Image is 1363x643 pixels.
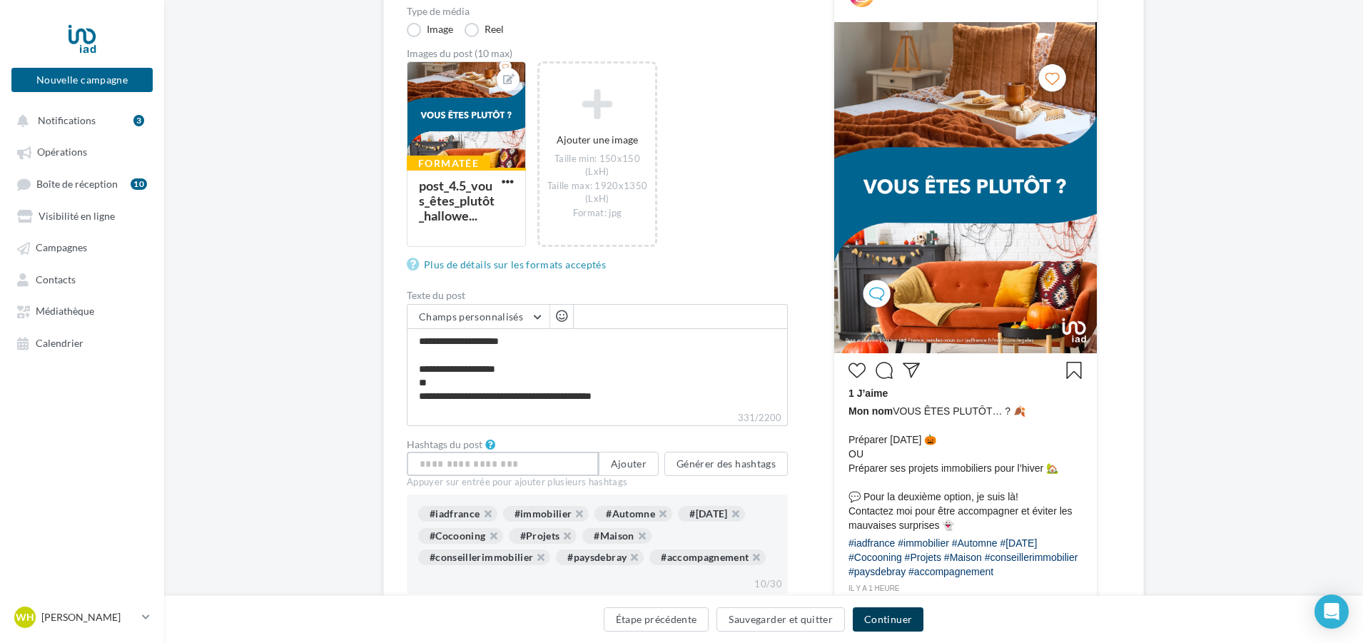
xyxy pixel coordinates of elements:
[503,506,589,522] div: #immobilier
[407,156,490,171] div: Formatée
[9,266,156,292] a: Contacts
[419,310,523,323] span: Champs personnalisés
[848,404,1083,532] span: VOUS ÊTES PLUTÔT… ? 🍂 Préparer [DATE] 🎃 OU Préparer ses projets immobiliers pour l’hiver 🏡 💬 Pour...
[407,476,788,489] div: Appuyer sur entrée pour ajouter plusieurs hashtags
[133,115,144,126] div: 3
[41,610,136,624] p: [PERSON_NAME]
[131,178,147,190] div: 10
[36,337,83,349] span: Calendrier
[407,440,482,450] label: Hashtags du post
[9,203,156,228] a: Visibilité en ligne
[407,305,549,329] button: Champs personnalisés
[9,298,156,323] a: Médiathèque
[509,528,577,544] div: #Projets
[1065,362,1083,379] svg: Enregistrer
[678,506,744,522] div: #[DATE]
[418,528,503,544] div: #Cocooning
[9,107,150,133] button: Notifications 3
[848,362,866,379] svg: J’aime
[418,550,550,565] div: #conseillerimmobilier
[9,171,156,197] a: Boîte de réception10
[848,582,1083,595] div: il y a 1 heure
[36,178,118,190] span: Boîte de réception
[716,607,845,632] button: Sauvegarder et quitter
[876,362,893,379] svg: Commenter
[9,138,156,164] a: Opérations
[9,234,156,260] a: Campagnes
[1314,594,1349,629] div: Open Intercom Messenger
[418,506,497,522] div: #iadfrance
[848,536,1083,582] div: #iadfrance #immobilier #Automne #[DATE] #Cocooning #Projets #Maison #conseillerimmobilier #paysde...
[11,604,153,631] a: WH [PERSON_NAME]
[604,607,709,632] button: Étape précédente
[407,410,788,426] label: 331/2200
[37,146,87,158] span: Opérations
[903,362,920,379] svg: Partager la publication
[664,452,788,476] button: Générer des hashtags
[853,607,923,632] button: Continuer
[556,550,644,565] div: #paysdebray
[749,575,788,594] div: 10/30
[419,178,495,223] div: post_4.5_vous_êtes_plutôt_hallowe...
[407,256,612,273] a: Plus de détails sur les formats acceptés
[465,23,504,37] label: Reel
[582,528,651,544] div: #Maison
[39,210,115,222] span: Visibilité en ligne
[649,550,766,565] div: #accompagnement
[848,386,1083,404] div: 1 J’aime
[36,242,87,254] span: Campagnes
[36,273,76,285] span: Contacts
[9,330,156,355] a: Calendrier
[16,610,34,624] span: WH
[38,114,96,126] span: Notifications
[11,68,153,92] button: Nouvelle campagne
[407,23,453,37] label: Image
[36,305,94,318] span: Médiathèque
[594,506,672,522] div: #Automne
[407,49,788,59] div: Images du post (10 max)
[407,290,788,300] label: Texte du post
[848,405,893,417] span: Mon nom
[599,452,659,476] button: Ajouter
[407,6,788,16] label: Type de média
